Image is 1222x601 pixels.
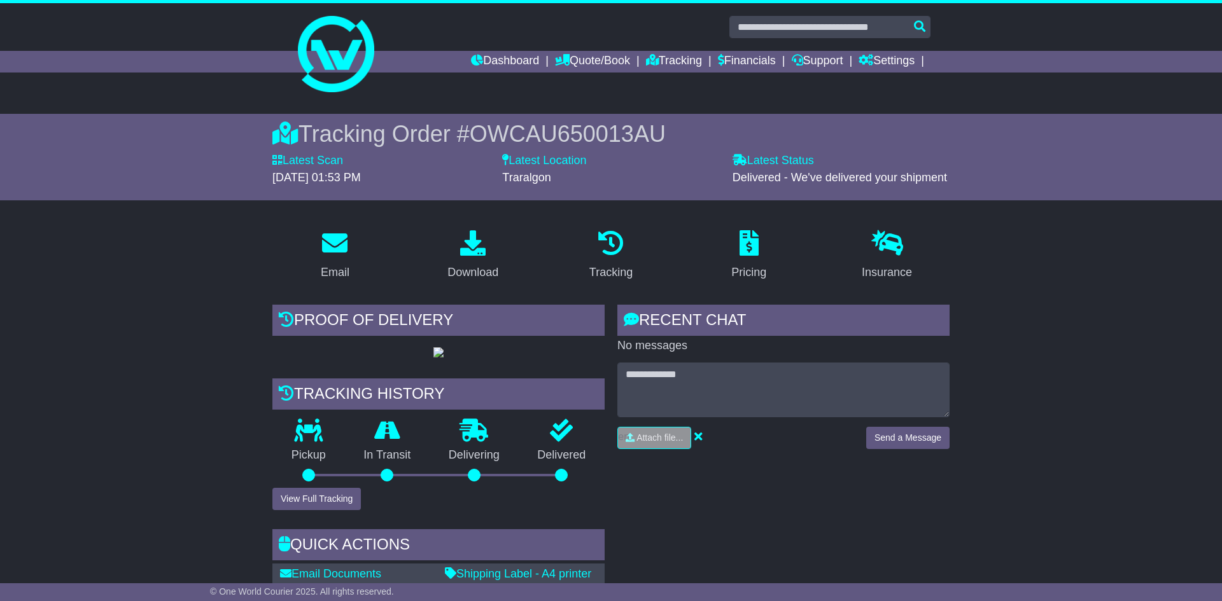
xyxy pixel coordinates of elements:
[272,171,361,184] span: [DATE] 01:53 PM
[272,529,605,563] div: Quick Actions
[433,347,444,357] img: GetPodImage
[733,171,947,184] span: Delivered - We've delivered your shipment
[731,264,766,281] div: Pricing
[581,226,641,286] a: Tracking
[430,448,519,462] p: Delivering
[272,154,343,168] label: Latest Scan
[502,154,586,168] label: Latest Location
[723,226,775,286] a: Pricing
[272,378,605,413] div: Tracking history
[646,51,702,73] a: Tracking
[792,51,843,73] a: Support
[313,226,358,286] a: Email
[470,121,666,147] span: OWCAU650013AU
[447,264,498,281] div: Download
[272,488,361,510] button: View Full Tracking
[617,339,950,353] p: No messages
[859,51,915,73] a: Settings
[272,120,950,148] div: Tracking Order #
[445,567,591,580] a: Shipping Label - A4 printer
[589,264,633,281] div: Tracking
[853,226,920,286] a: Insurance
[272,305,605,339] div: Proof of Delivery
[210,586,394,597] span: © One World Courier 2025. All rights reserved.
[519,448,605,462] p: Delivered
[617,305,950,339] div: RECENT CHAT
[471,51,539,73] a: Dashboard
[272,448,345,462] p: Pickup
[866,427,950,449] button: Send a Message
[439,226,507,286] a: Download
[733,154,814,168] label: Latest Status
[502,171,551,184] span: Traralgon
[862,264,912,281] div: Insurance
[321,264,349,281] div: Email
[280,567,381,580] a: Email Documents
[555,51,630,73] a: Quote/Book
[345,448,430,462] p: In Transit
[718,51,776,73] a: Financials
